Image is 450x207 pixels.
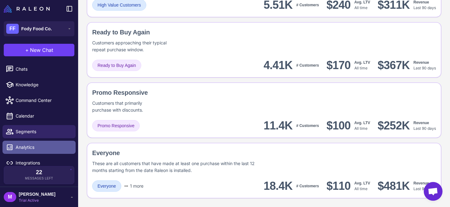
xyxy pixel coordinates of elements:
[16,159,71,166] span: Integrations
[97,122,134,129] span: Promo Responsive
[2,94,76,107] a: Command Center
[16,144,71,151] span: Analytics
[413,121,429,125] span: Revenue
[263,119,292,133] div: 11.4K
[413,120,436,131] div: Last 90 days
[19,191,55,198] span: [PERSON_NAME]
[2,78,76,91] a: Knowledge
[4,44,74,56] button: +New Chat
[378,179,410,193] div: $481K
[92,28,219,37] div: Ready to Buy Again
[21,25,52,32] span: Fody Food Co.
[2,109,76,123] a: Calendar
[354,181,370,185] span: Avg. LTV
[327,119,351,133] div: $100
[2,125,76,138] a: Segments
[327,179,351,193] div: $110
[413,181,429,185] span: Revenue
[121,180,146,192] button: 1 more
[2,141,76,154] a: Analytics
[19,198,55,203] span: Trial Active
[296,63,319,68] span: # Customers
[4,21,74,36] button: FFFody Food Co.
[4,192,16,202] div: M
[16,128,71,135] span: Segments
[354,60,370,71] div: All time
[263,179,292,193] div: 18.4K
[378,58,410,72] div: $367K
[92,148,356,158] div: Everyone
[16,81,71,88] span: Knowledge
[296,3,319,7] span: # Customers
[354,60,370,65] span: Avg. LTV
[97,62,136,69] span: Ready to Buy Again
[16,113,71,119] span: Calendar
[413,60,429,65] span: Revenue
[413,180,436,192] div: Last 90 days
[92,88,194,97] div: Promo Responsive
[30,46,53,54] span: New Chat
[92,39,177,53] div: Customers approaching their typical repeat purchase window.
[16,97,71,104] span: Command Center
[296,124,319,128] span: # Customers
[263,58,292,72] div: 4.41K
[327,58,351,72] div: $170
[36,169,42,175] span: 22
[25,46,29,54] span: +
[25,176,53,181] span: Messages Left
[413,60,436,71] div: Last 90 days
[6,24,19,34] div: FF
[354,180,370,192] div: All time
[97,2,141,8] span: High Value Customers
[97,183,116,189] span: Everyone
[92,100,160,114] div: Customers that primarily purchase with discounts.
[354,121,370,125] span: Avg. LTV
[424,182,442,201] a: Open chat
[2,156,76,169] a: Integrations
[354,120,370,131] div: All time
[2,63,76,76] a: Chats
[16,66,71,73] span: Chats
[378,119,410,133] div: $252K
[296,184,319,188] span: # Customers
[92,160,268,174] div: These are all customers that have made at least one purchase within the last 12 months starting f...
[4,5,50,13] img: Raleon Logo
